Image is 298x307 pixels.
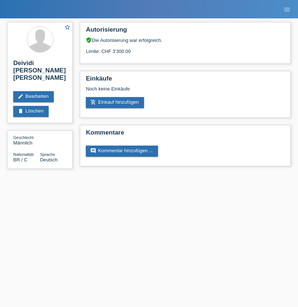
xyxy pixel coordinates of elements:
i: delete [18,108,24,114]
div: Männlich [13,135,40,146]
span: Nationalität [13,152,34,157]
span: Geschlecht [13,135,34,140]
a: star_border [64,24,71,32]
div: Limite: CHF 3'300.00 [86,43,285,54]
h2: Autorisierung [86,26,285,37]
i: edit [18,93,24,99]
span: Brasilien / C / 03.02.2020 [13,157,27,163]
a: commentKommentar hinzufügen ... [86,146,158,157]
i: menu [283,6,291,13]
i: star_border [64,24,71,31]
i: verified_user [86,37,92,43]
h2: Deividi [PERSON_NAME] [PERSON_NAME] [13,60,67,85]
span: Deutsch [40,157,58,163]
div: Die Autorisierung war erfolgreich. [86,37,285,43]
h2: Kommentare [86,129,285,140]
h2: Einkäufe [86,75,285,86]
i: add_shopping_cart [90,99,96,105]
i: comment [90,148,96,154]
a: add_shopping_cartEinkauf hinzufügen [86,97,144,108]
a: editBearbeiten [13,91,54,102]
a: deleteLöschen [13,106,49,117]
div: Noch keine Einkäufe [86,86,285,97]
a: menu [280,7,294,11]
span: Sprache [40,152,55,157]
